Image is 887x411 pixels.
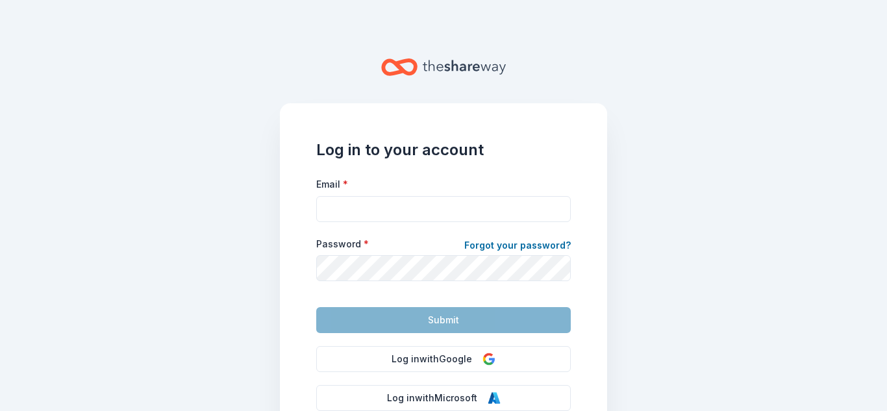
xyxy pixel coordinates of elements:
img: Google Logo [482,353,495,366]
label: Email [316,178,348,191]
button: Log inwithMicrosoft [316,385,571,411]
h1: Log in to your account [316,140,571,160]
img: Microsoft Logo [488,392,501,405]
label: Password [316,238,369,251]
button: Log inwithGoogle [316,346,571,372]
a: Home [381,52,506,82]
a: Forgot your password? [464,238,571,256]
